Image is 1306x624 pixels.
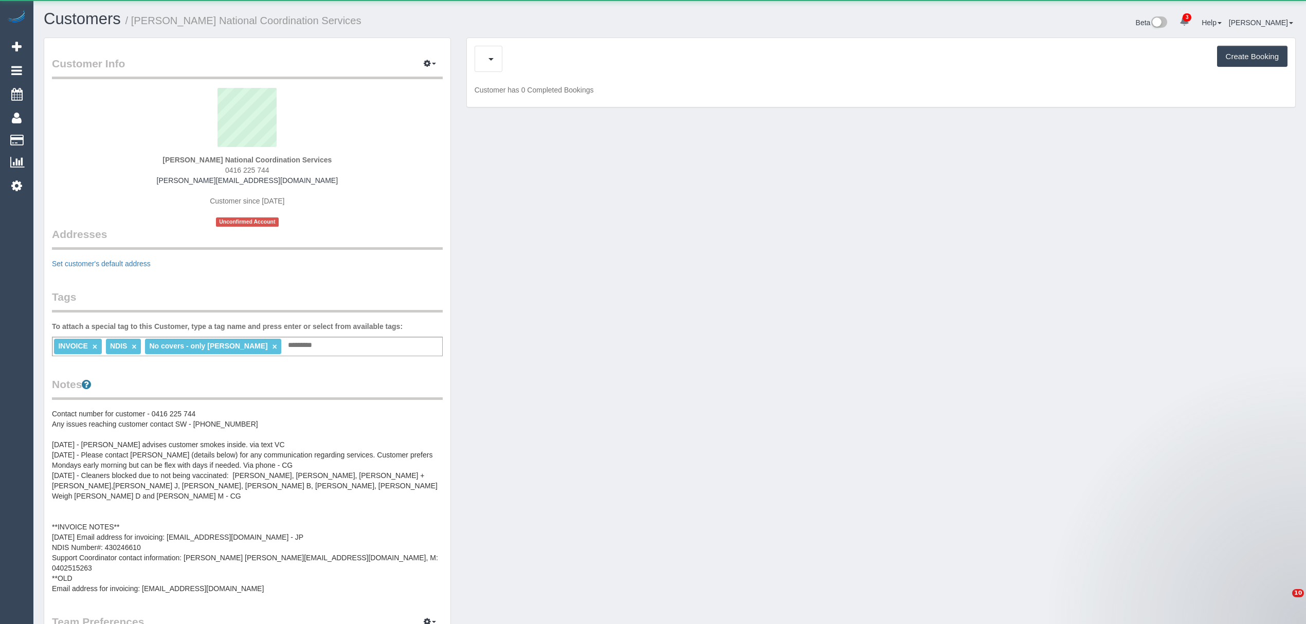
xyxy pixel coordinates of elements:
[110,342,127,350] span: NDIS
[162,156,332,164] strong: [PERSON_NAME] National Coordination Services
[93,342,97,351] a: ×
[1174,10,1194,33] a: 3
[6,10,27,25] img: Automaid Logo
[132,342,136,351] a: ×
[1217,46,1287,67] button: Create Booking
[1271,589,1296,614] iframe: Intercom live chat
[1136,19,1168,27] a: Beta
[1292,589,1304,597] span: 10
[216,217,279,226] span: Unconfirmed Account
[1229,19,1293,27] a: [PERSON_NAME]
[52,377,443,400] legend: Notes
[52,409,443,594] pre: Contact number for customer - 0416 225 744 Any issues reaching customer contact SW - [PHONE_NUMBE...
[52,260,151,268] a: Set customer's default address
[210,197,284,205] span: Customer since [DATE]
[475,85,1287,95] p: Customer has 0 Completed Bookings
[44,10,121,28] a: Customers
[52,289,443,313] legend: Tags
[52,56,443,79] legend: Customer Info
[58,342,88,350] span: INVOICE
[125,15,361,26] small: / [PERSON_NAME] National Coordination Services
[157,176,338,185] a: [PERSON_NAME][EMAIL_ADDRESS][DOMAIN_NAME]
[52,321,403,332] label: To attach a special tag to this Customer, type a tag name and press enter or select from availabl...
[225,166,269,174] span: 0416 225 744
[149,342,267,350] span: No covers - only [PERSON_NAME]
[1202,19,1222,27] a: Help
[1150,16,1167,30] img: New interface
[1183,13,1191,22] span: 3
[273,342,277,351] a: ×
